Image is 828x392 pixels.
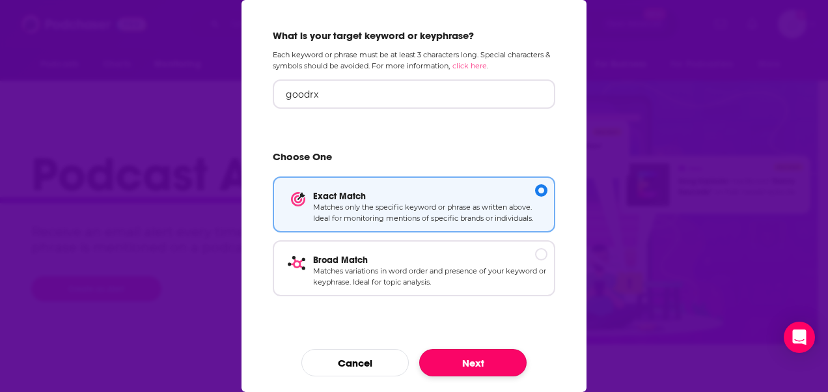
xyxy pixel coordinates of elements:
p: Matches variations in word order and presence of your keyword or keyphrase. Ideal for topic analy... [313,266,547,288]
p: Matches only the specific keyword or phrase as written above. Ideal for monitoring mentions of sp... [313,202,547,225]
input: Ex: brand name, person, topic [273,79,555,109]
div: Open Intercom Messenger [784,322,815,353]
h2: What is your target keyword or keyphrase? [273,29,555,42]
h2: Choose One [273,150,555,169]
p: Each keyword or phrase must be at least 3 characters long. Special characters & symbols should be... [273,49,555,72]
p: Broad Match [313,255,547,266]
button: Cancel [301,349,409,376]
a: click here [452,61,487,70]
p: Exact Match [313,191,547,202]
button: Next [419,349,527,376]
